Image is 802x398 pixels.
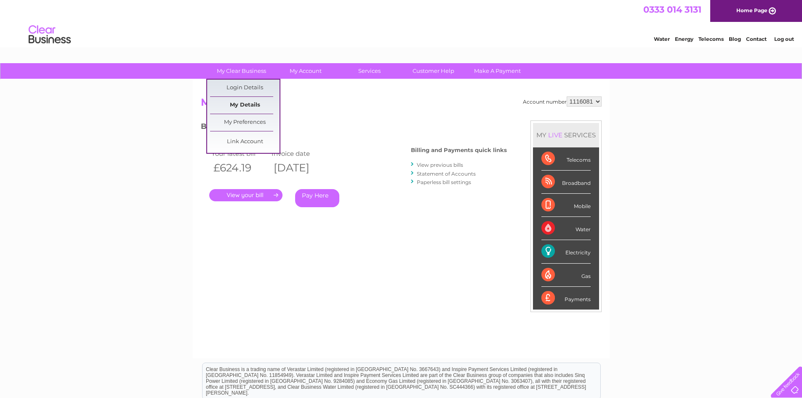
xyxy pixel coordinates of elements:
[210,80,280,96] a: Login Details
[541,240,591,263] div: Electricity
[202,5,600,41] div: Clear Business is a trading name of Verastar Limited (registered in [GEOGRAPHIC_DATA] No. 3667643...
[541,171,591,194] div: Broadband
[546,131,564,139] div: LIVE
[207,63,276,79] a: My Clear Business
[541,147,591,171] div: Telecoms
[417,171,476,177] a: Statement of Accounts
[417,162,463,168] a: View previous bills
[643,4,701,15] a: 0333 014 3131
[209,189,282,201] a: .
[774,36,794,42] a: Log out
[654,36,670,42] a: Water
[411,147,507,153] h4: Billing and Payments quick links
[675,36,693,42] a: Energy
[746,36,767,42] a: Contact
[541,217,591,240] div: Water
[209,159,270,176] th: £624.19
[210,114,280,131] a: My Preferences
[729,36,741,42] a: Blog
[541,287,591,310] div: Payments
[201,96,602,112] h2: My Account
[269,148,330,159] td: Invoice date
[271,63,340,79] a: My Account
[541,194,591,217] div: Mobile
[541,264,591,287] div: Gas
[201,120,507,135] h3: Bills and Payments
[335,63,404,79] a: Services
[210,134,280,150] a: Link Account
[399,63,468,79] a: Customer Help
[28,22,71,48] img: logo.png
[269,159,330,176] th: [DATE]
[210,97,280,114] a: My Details
[533,123,599,147] div: MY SERVICES
[523,96,602,107] div: Account number
[417,179,471,185] a: Paperless bill settings
[698,36,724,42] a: Telecoms
[463,63,532,79] a: Make A Payment
[295,189,339,207] a: Pay Here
